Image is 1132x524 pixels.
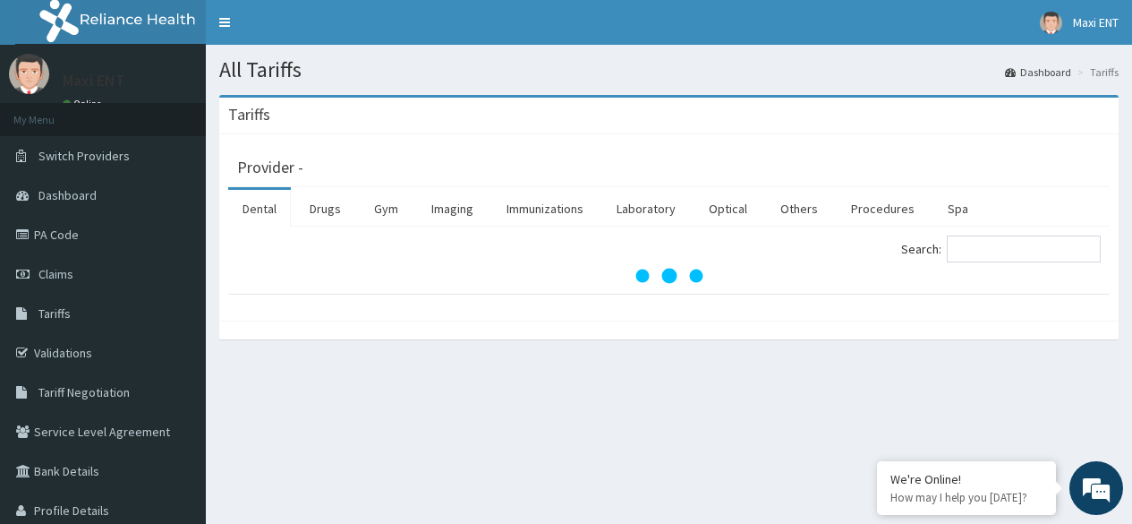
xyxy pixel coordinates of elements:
a: Dental [228,190,291,228]
h1: All Tariffs [219,58,1119,82]
a: Drugs [295,190,355,228]
span: Tariff Negotiation [38,384,130,400]
img: User Image [1040,12,1062,34]
span: Dashboard [38,187,97,203]
span: Maxi ENT [1073,14,1119,30]
a: Optical [694,190,762,228]
span: Tariffs [38,305,71,322]
a: Imaging [417,190,488,228]
a: Spa [933,190,983,228]
a: Laboratory [602,190,690,228]
a: Gym [360,190,413,228]
a: Procedures [837,190,929,228]
div: We're Online! [890,471,1043,487]
p: Maxi ENT [63,73,125,89]
a: Dashboard [1005,64,1071,80]
label: Search: [901,236,1101,262]
p: How may I help you today? [890,490,1043,505]
input: Search: [947,236,1101,262]
a: Others [766,190,832,228]
span: Claims [38,266,73,282]
svg: audio-loading [634,240,705,312]
a: Immunizations [492,190,598,228]
img: User Image [9,54,49,94]
li: Tariffs [1073,64,1119,80]
a: Online [63,98,106,110]
span: Switch Providers [38,148,130,164]
h3: Tariffs [228,107,270,123]
h3: Provider - [237,159,303,176]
